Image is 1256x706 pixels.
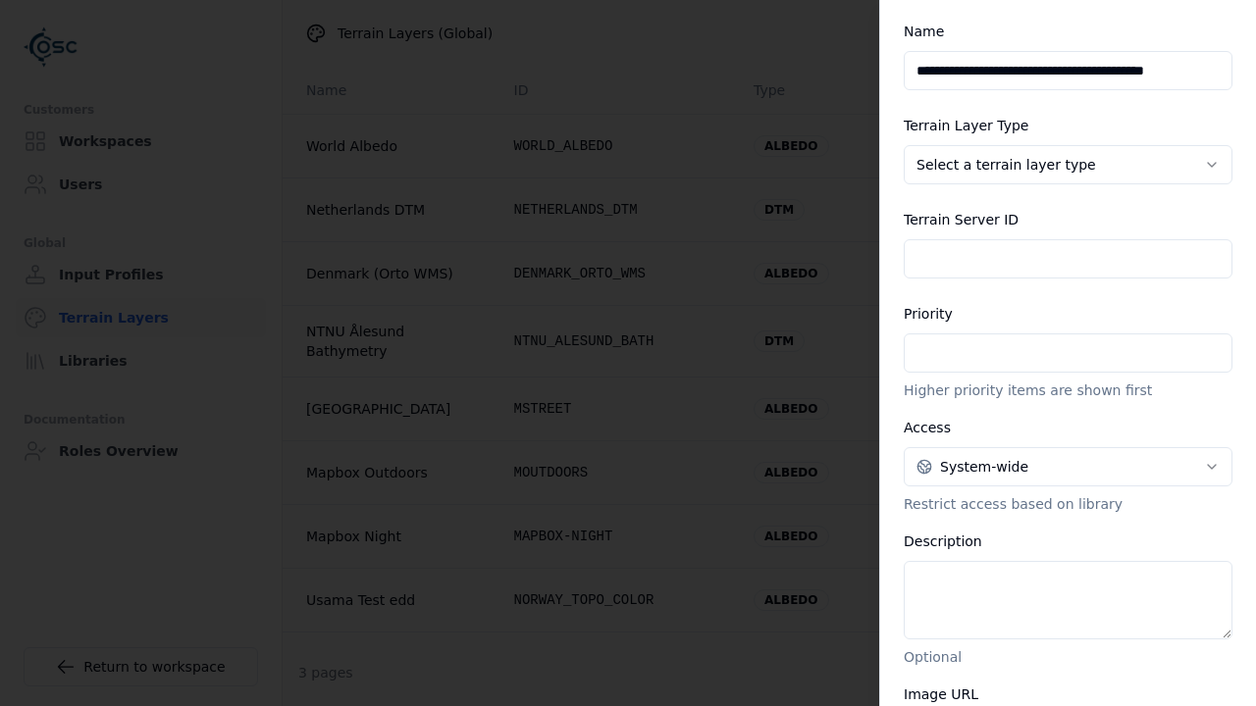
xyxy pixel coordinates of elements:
p: Higher priority items are shown first [904,380,1232,400]
label: Priority [904,306,953,322]
label: Terrain Layer Type [904,118,1028,133]
p: Restrict access based on library [904,494,1232,514]
label: Description [904,533,982,549]
label: Access [904,420,951,435]
label: Name [904,24,944,39]
label: Image URL [904,686,978,702]
label: Terrain Server ID [904,212,1019,227]
p: Optional [904,647,1232,667]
